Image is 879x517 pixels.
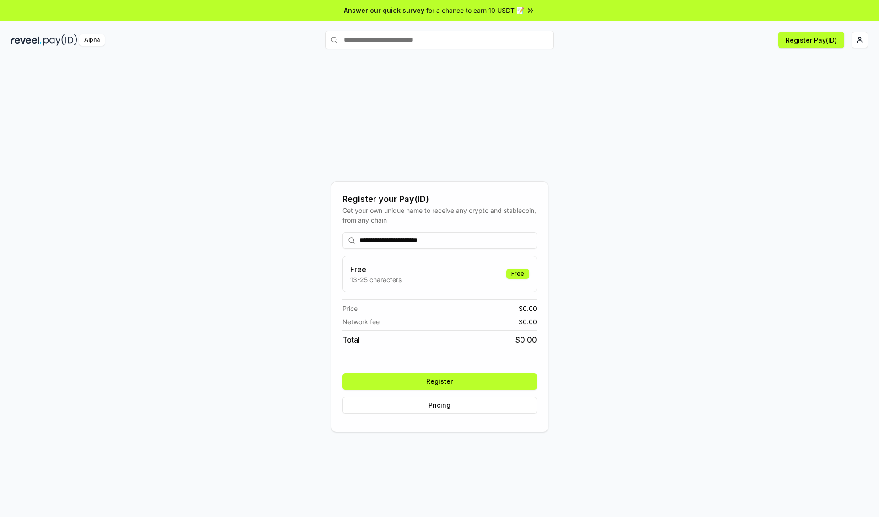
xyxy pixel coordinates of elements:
[79,34,105,46] div: Alpha
[43,34,77,46] img: pay_id
[342,193,537,206] div: Register your Pay(ID)
[519,317,537,327] span: $ 0.00
[342,304,358,313] span: Price
[426,5,524,15] span: for a chance to earn 10 USDT 📝
[519,304,537,313] span: $ 0.00
[350,275,402,284] p: 13-25 characters
[342,334,360,345] span: Total
[350,264,402,275] h3: Free
[342,317,380,327] span: Network fee
[342,373,537,390] button: Register
[778,32,844,48] button: Register Pay(ID)
[515,334,537,345] span: $ 0.00
[11,34,42,46] img: reveel_dark
[344,5,424,15] span: Answer our quick survey
[506,269,529,279] div: Free
[342,397,537,414] button: Pricing
[342,206,537,225] div: Get your own unique name to receive any crypto and stablecoin, from any chain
